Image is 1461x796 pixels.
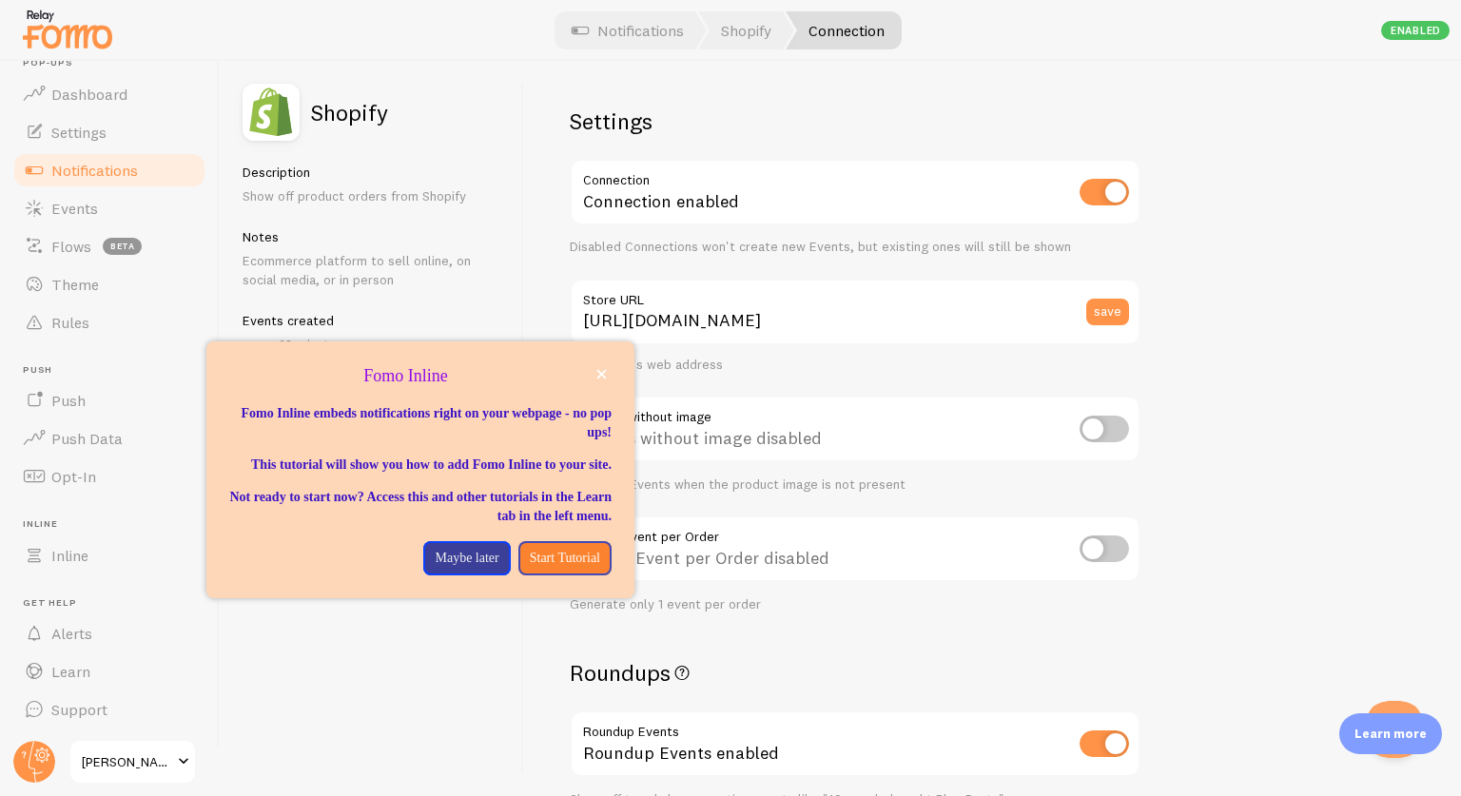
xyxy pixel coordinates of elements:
p: Not ready to start now? Access this and other tutorials in the Learn tab in the left menu. [229,488,612,526]
span: Settings [51,123,107,142]
a: Inline [11,536,207,574]
h2: Shopify [311,101,388,124]
span: Push Data [51,429,123,448]
a: [PERSON_NAME]'s Magnets [68,739,197,785]
span: Notifications [51,161,138,180]
span: Pop-ups [23,57,207,69]
span: Flows [51,237,91,256]
h2: Settings [570,107,1140,136]
a: Learn [11,652,207,690]
p: Maybe later [435,549,498,568]
span: Get Help [23,597,207,610]
span: [PERSON_NAME]'s Magnets [82,750,172,773]
p: This tutorial will show you how to add Fomo Inline to your site. [229,456,612,475]
span: Push [51,391,86,410]
a: Opt-In [11,457,207,495]
a: Alerts [11,614,207,652]
a: Dashboard [11,75,207,113]
span: beta [103,238,142,255]
div: Generate only 1 event per order [570,596,1140,613]
p: Show off product orders from Shopify [243,186,500,205]
span: Learn [51,662,90,681]
h5: Events created [243,312,500,329]
button: save [1086,299,1129,325]
div: Learn more [1339,713,1442,754]
h2: Roundups [570,658,1140,688]
a: Push Data [11,419,207,457]
p: every 10 minutes [243,335,500,354]
iframe: Help Scout Beacon - Open [1366,701,1423,758]
p: Ecommerce platform to sell online, on social media, or in person [243,251,500,289]
div: Connection enabled [570,159,1140,228]
h5: Description [243,164,500,181]
a: Support [11,690,207,728]
a: Push [11,381,207,419]
a: Theme [11,265,207,303]
div: Fomo Inline [206,341,634,598]
a: Settings [11,113,207,151]
img: fomo_icons_shopify.svg [243,84,300,141]
p: Learn more [1354,725,1427,743]
div: Single Event per Order disabled [570,515,1140,585]
p: Fomo Inline embeds notifications right on your webpage - no pop ups! [229,404,612,442]
span: Theme [51,275,99,294]
label: Store URL [570,279,1140,311]
div: Your store's web address [570,357,1140,374]
span: Alerts [51,624,92,643]
p: Fomo Inline [229,364,612,389]
a: Rules [11,303,207,341]
a: Events [11,189,207,227]
a: Notifications [11,151,207,189]
div: Events without image disabled [570,396,1140,465]
span: Dashboard [51,85,127,104]
button: close, [592,364,612,384]
span: Inline [51,546,88,565]
button: Start Tutorial [518,541,612,575]
span: Support [51,700,107,719]
h5: Notes [243,228,500,245]
span: Events [51,199,98,218]
div: Disabled Connections won't create new Events, but existing ones will still be shown [570,239,1140,256]
span: Push [23,364,207,377]
span: Inline [23,518,207,531]
img: fomo-relay-logo-orange.svg [20,5,115,53]
span: Opt-In [51,467,96,486]
p: Start Tutorial [530,549,600,568]
div: Roundup Events enabled [570,710,1140,780]
button: Maybe later [423,541,510,575]
span: Rules [51,313,89,332]
a: Flows beta [11,227,207,265]
div: Generate Events when the product image is not present [570,476,1140,494]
